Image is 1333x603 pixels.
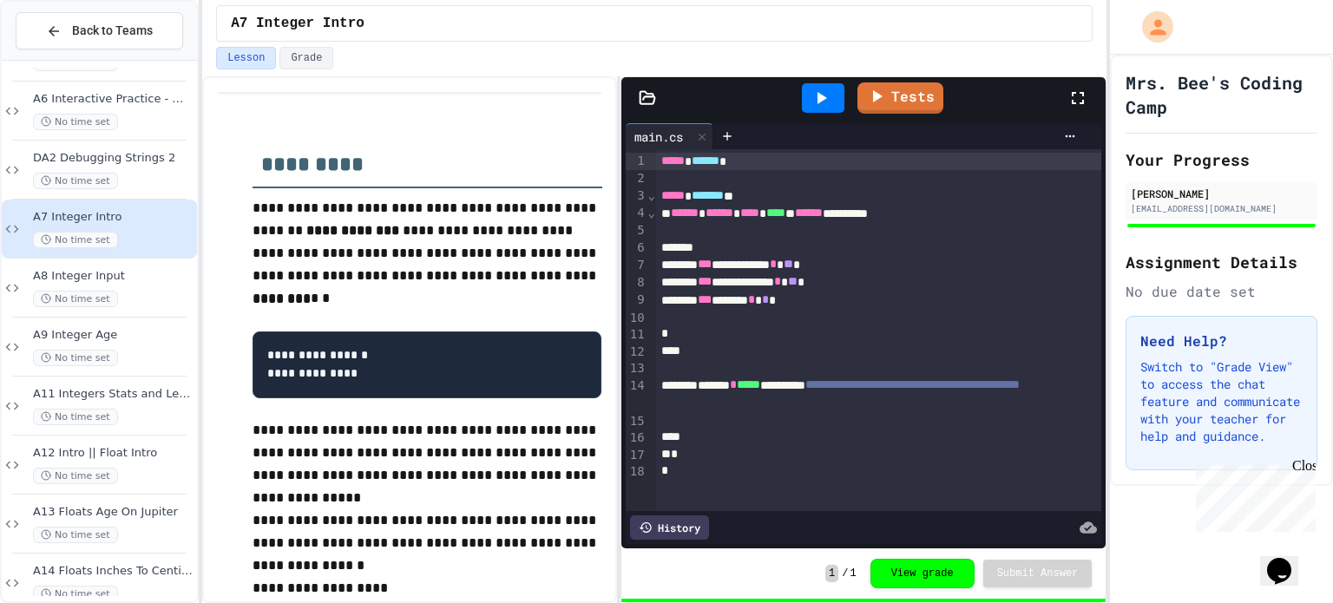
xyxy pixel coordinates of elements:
div: 5 [626,222,647,239]
span: 1 [825,565,838,582]
span: Back to Teams [72,22,153,40]
div: 3 [626,187,647,205]
div: 18 [626,463,647,481]
div: main.cs [626,123,713,149]
iframe: chat widget [1260,534,1316,586]
button: Grade [279,47,333,69]
div: 10 [626,310,647,327]
div: 7 [626,257,647,274]
div: 8 [626,274,647,292]
span: 1 [850,567,856,580]
div: 17 [626,447,647,464]
button: View grade [870,559,975,588]
h2: Assignment Details [1126,250,1317,274]
h1: Mrs. Bee's Coding Camp [1126,70,1317,119]
div: 6 [626,239,647,257]
span: Fold line [647,188,656,202]
div: 2 [626,170,647,187]
div: 13 [626,360,647,377]
span: Submit Answer [997,567,1079,580]
div: 4 [626,205,647,222]
div: 15 [626,413,647,430]
h3: Need Help? [1140,331,1303,351]
button: Submit Answer [983,560,1093,587]
div: 9 [626,292,647,309]
div: History [630,515,709,540]
div: Chat with us now!Close [7,7,120,110]
span: Fold line [647,206,656,220]
div: main.cs [626,128,692,146]
iframe: chat widget [1189,458,1316,532]
button: Back to Teams [16,12,183,49]
div: 14 [626,377,647,413]
span: / [842,567,848,580]
div: 11 [626,326,647,344]
button: Lesson [216,47,276,69]
div: 12 [626,344,647,361]
a: Tests [857,82,943,114]
span: A7 Integer Intro [231,13,364,34]
div: My Account [1124,7,1178,47]
div: No due date set [1126,281,1317,302]
h2: Your Progress [1126,147,1317,172]
div: [PERSON_NAME] [1131,186,1312,201]
p: Switch to "Grade View" to access the chat feature and communicate with your teacher for help and ... [1140,358,1303,445]
div: 16 [626,429,647,447]
div: [EMAIL_ADDRESS][DOMAIN_NAME] [1131,202,1312,215]
div: 1 [626,153,647,170]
